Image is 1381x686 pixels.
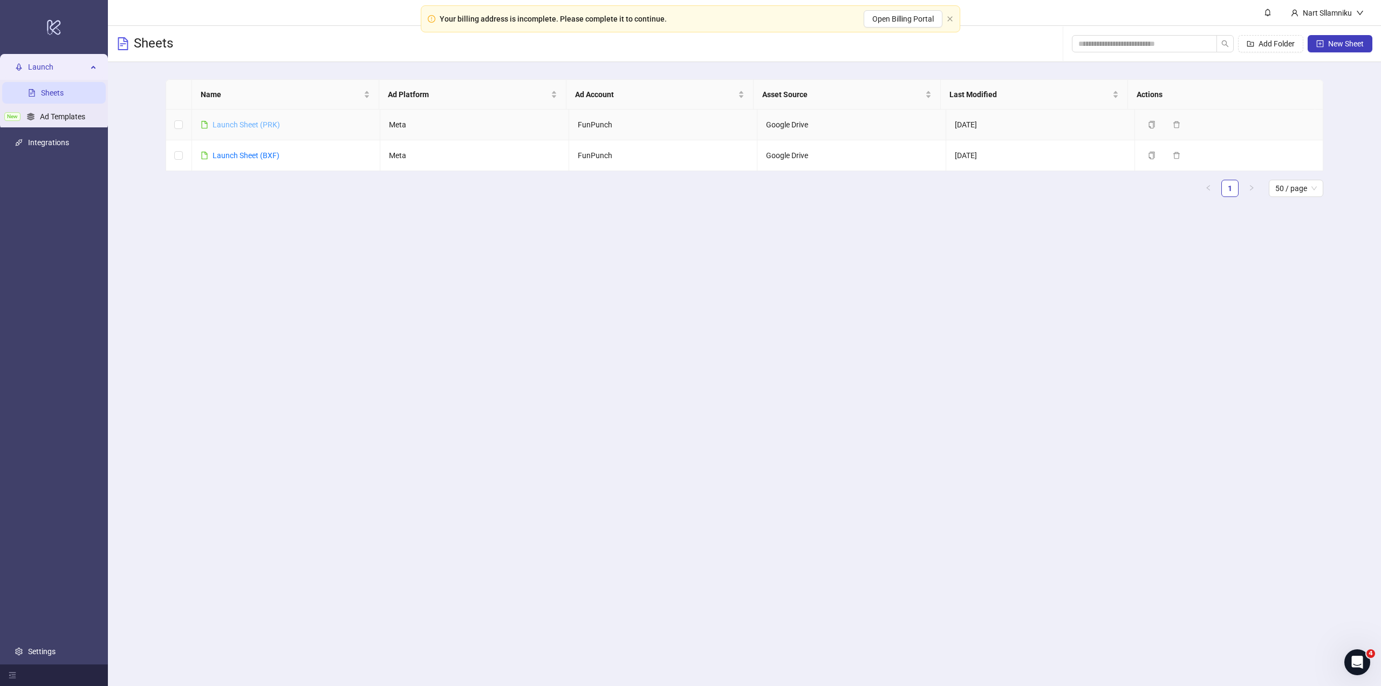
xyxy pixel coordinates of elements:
[1173,152,1180,159] span: delete
[41,89,64,97] a: Sheets
[213,120,280,129] a: Launch Sheet (PRK)
[566,80,754,110] th: Ad Account
[1205,185,1212,191] span: left
[1221,40,1229,47] span: search
[1356,9,1364,17] span: down
[388,89,549,100] span: Ad Platform
[949,89,1110,100] span: Last Modified
[1221,180,1239,197] li: 1
[1316,40,1324,47] span: plus-square
[201,121,208,128] span: file
[1264,9,1271,16] span: bell
[1243,180,1260,197] li: Next Page
[1247,40,1254,47] span: folder-add
[9,671,16,679] span: menu-fold
[40,112,85,121] a: Ad Templates
[762,89,923,100] span: Asset Source
[28,56,87,78] span: Launch
[1275,180,1317,196] span: 50 / page
[213,151,279,160] a: Launch Sheet (BXF)
[947,16,953,22] span: close
[1298,7,1356,19] div: Nart Sllamniku
[1248,185,1255,191] span: right
[28,138,69,147] a: Integrations
[134,35,173,52] h3: Sheets
[201,89,361,100] span: Name
[864,10,942,28] button: Open Billing Portal
[1269,180,1323,197] div: Page Size
[28,647,56,656] a: Settings
[575,89,736,100] span: Ad Account
[569,110,758,140] td: FunPunch
[1238,35,1303,52] button: Add Folder
[1366,649,1375,658] span: 4
[1291,9,1298,17] span: user
[947,16,953,23] button: close
[757,140,946,171] td: Google Drive
[1128,80,1315,110] th: Actions
[1328,39,1364,48] span: New Sheet
[201,152,208,159] span: file
[1308,35,1372,52] button: New Sheet
[946,140,1135,171] td: [DATE]
[754,80,941,110] th: Asset Source
[941,80,1128,110] th: Last Modified
[1243,180,1260,197] button: right
[380,140,569,171] td: Meta
[379,80,566,110] th: Ad Platform
[946,110,1135,140] td: [DATE]
[15,63,23,71] span: rocket
[1222,180,1238,196] a: 1
[192,80,379,110] th: Name
[872,15,934,23] span: Open Billing Portal
[380,110,569,140] td: Meta
[757,110,946,140] td: Google Drive
[1200,180,1217,197] button: left
[1344,649,1370,675] iframe: Intercom live chat
[1173,121,1180,128] span: delete
[1200,180,1217,197] li: Previous Page
[569,140,758,171] td: FunPunch
[428,15,435,23] span: exclamation-circle
[1259,39,1295,48] span: Add Folder
[117,37,129,50] span: file-text
[1148,121,1156,128] span: copy
[1148,152,1156,159] span: copy
[440,13,667,25] div: Your billing address is incomplete. Please complete it to continue.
